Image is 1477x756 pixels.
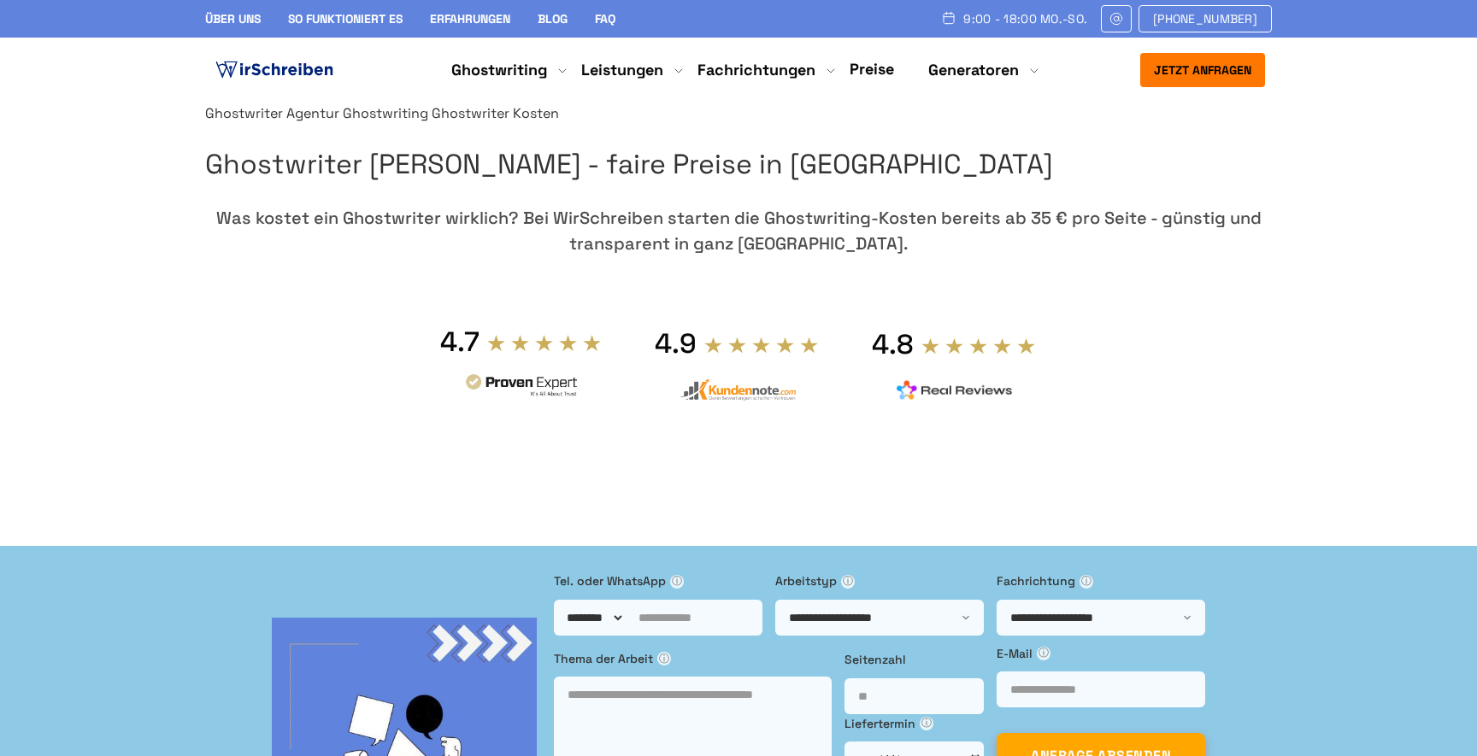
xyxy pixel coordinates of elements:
[451,60,547,80] a: Ghostwriting
[430,11,510,26] a: Erfahrungen
[841,575,855,589] span: ⓘ
[703,336,820,355] img: stars
[775,571,984,590] label: Arbeitstyp
[440,325,480,359] div: 4.7
[941,11,956,25] img: Schedule
[1140,53,1265,87] button: Jetzt anfragen
[657,652,671,665] span: ⓘ
[670,575,684,589] span: ⓘ
[1080,575,1093,589] span: ⓘ
[872,327,914,361] div: 4.8
[554,649,832,668] label: Thema der Arbeit
[486,333,603,352] img: stars
[212,57,337,83] img: logo ghostwriter-österreich
[921,337,1037,355] img: stars
[997,644,1205,663] label: E-Mail
[554,571,762,590] label: Tel. oder WhatsApp
[1037,647,1050,660] span: ⓘ
[205,143,1272,186] h1: Ghostwriter [PERSON_NAME] - faire Preise in [GEOGRAPHIC_DATA]
[205,11,261,26] a: Über uns
[850,59,894,79] a: Preise
[1153,12,1257,26] span: [PHONE_NUMBER]
[920,717,933,730] span: ⓘ
[595,11,615,26] a: FAQ
[963,12,1087,26] span: 9:00 - 18:00 Mo.-So.
[655,326,697,360] div: 4.9
[844,650,984,669] label: Seitenzahl
[538,11,568,26] a: Blog
[697,60,815,80] a: Fachrichtungen
[343,104,428,122] a: Ghostwriting
[844,714,984,733] label: Liefertermin
[432,104,559,122] span: Ghostwriter Kosten
[897,380,1013,401] img: realreviews
[928,60,1019,80] a: Generatoren
[288,11,403,26] a: So funktioniert es
[1139,5,1272,32] a: [PHONE_NUMBER]
[1109,12,1124,26] img: Email
[205,205,1272,256] div: Was kostet ein Ghostwriter wirklich? Bei WirSchreiben starten die Ghostwriting-Kosten bereits ab ...
[680,378,796,401] img: kundennote
[205,104,339,122] a: Ghostwriter Agentur
[997,571,1205,590] label: Fachrichtung
[581,60,663,80] a: Leistungen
